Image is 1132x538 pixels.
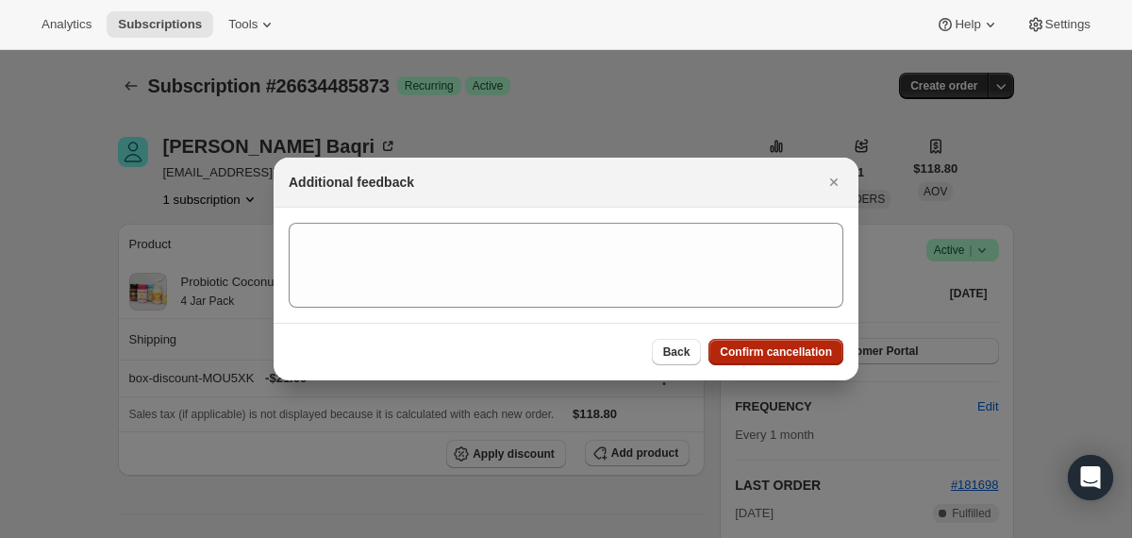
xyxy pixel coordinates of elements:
span: Back [663,345,691,360]
h2: Additional feedback [289,173,414,192]
span: Subscriptions [118,17,202,32]
span: Tools [228,17,258,32]
span: Settings [1045,17,1090,32]
div: Open Intercom Messenger [1068,455,1113,500]
button: Back [652,339,702,365]
button: Close [821,169,847,195]
button: Confirm cancellation [708,339,843,365]
button: Settings [1015,11,1102,38]
button: Analytics [30,11,103,38]
span: Analytics [42,17,92,32]
span: Help [955,17,980,32]
button: Tools [217,11,288,38]
button: Subscriptions [107,11,213,38]
button: Help [924,11,1010,38]
span: Confirm cancellation [720,345,832,360]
